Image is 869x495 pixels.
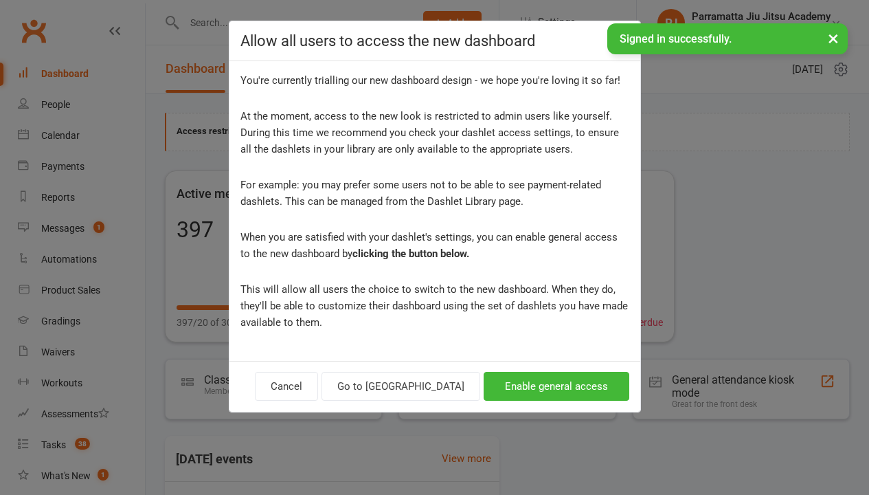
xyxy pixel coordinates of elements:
[620,32,732,45] span: Signed in successfully.
[321,372,480,401] button: Go to [GEOGRAPHIC_DATA]
[484,372,629,401] button: Enable general access
[255,372,318,401] button: Cancel
[240,108,629,157] div: At the moment, access to the new look is restricted to admin users like yourself. During this tim...
[240,281,629,331] div: This will allow all users the choice to switch to the new dashboard. When they do, they'll be abl...
[821,23,846,53] button: ×
[240,177,629,210] div: For example: you may prefer some users not to be able to see payment-related dashlets. This can b...
[240,72,629,89] div: You're currently trialling our new dashboard design - we hope you're loving it so far!
[352,247,469,260] strong: clicking the button below.
[240,229,629,262] div: When you are satisfied with your dashlet's settings, you can enable general access to the new das...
